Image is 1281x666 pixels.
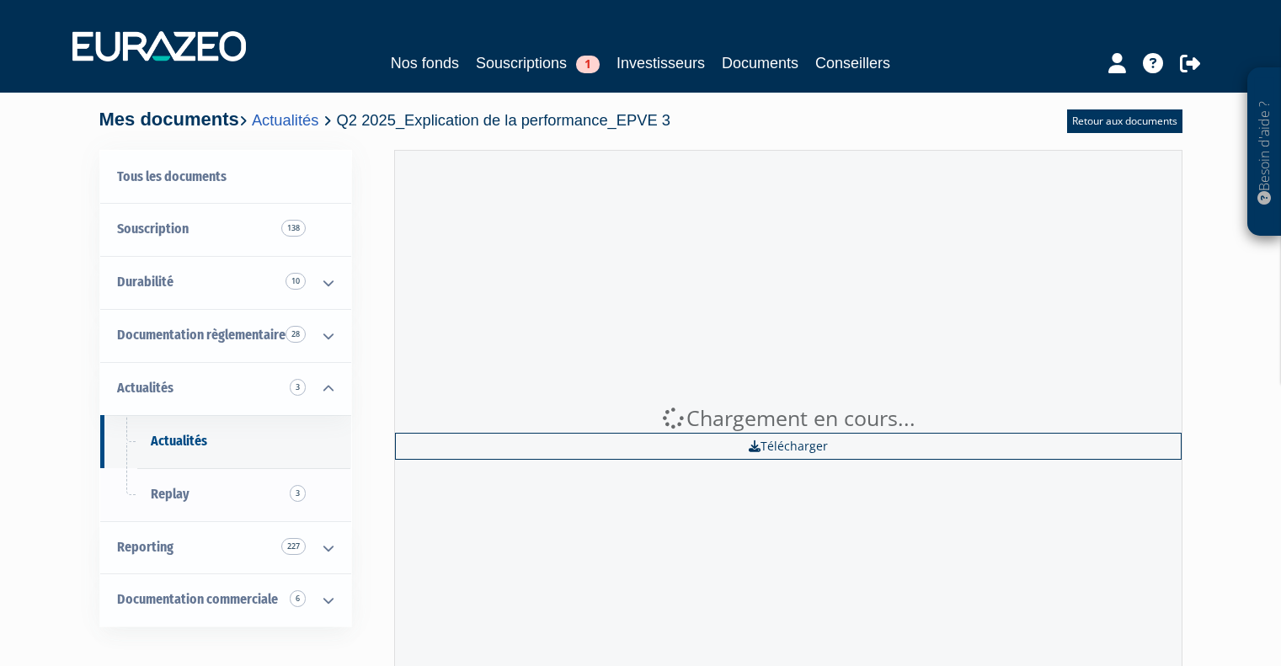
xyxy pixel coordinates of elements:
span: Documentation règlementaire [117,327,286,343]
a: Conseillers [815,51,890,75]
span: Q2 2025_Explication de la performance_EPVE 3 [337,111,670,129]
a: Durabilité 10 [100,256,351,309]
span: Souscription [117,221,189,237]
img: 1732889491-logotype_eurazeo_blanc_rvb.png [72,31,246,61]
span: Durabilité [117,274,173,290]
a: Reporting 227 [100,521,351,574]
a: Documents [722,51,798,75]
a: Actualités [100,415,351,468]
span: 138 [281,220,306,237]
a: Actualités 3 [100,362,351,415]
span: 6 [290,590,306,607]
a: Documentation commerciale 6 [100,573,351,626]
span: 3 [290,485,306,502]
a: Télécharger [395,433,1182,460]
span: 227 [281,538,306,555]
a: Souscription138 [100,203,351,256]
a: Tous les documents [100,151,351,204]
h4: Mes documents [99,109,670,130]
span: Actualités [151,433,207,449]
span: Reporting [117,539,173,555]
a: Retour aux documents [1067,109,1182,133]
span: 28 [286,326,306,343]
span: 10 [286,273,306,290]
span: Actualités [117,380,173,396]
span: Documentation commerciale [117,591,278,607]
a: Souscriptions1 [476,51,600,75]
span: 1 [576,56,600,73]
a: Investisseurs [616,51,705,75]
a: Replay3 [100,468,351,521]
a: Actualités [252,111,318,129]
div: Chargement en cours... [395,403,1182,434]
a: Nos fonds [391,51,459,75]
a: Documentation règlementaire 28 [100,309,351,362]
span: 3 [290,379,306,396]
span: Replay [151,486,189,502]
p: Besoin d'aide ? [1255,77,1274,228]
